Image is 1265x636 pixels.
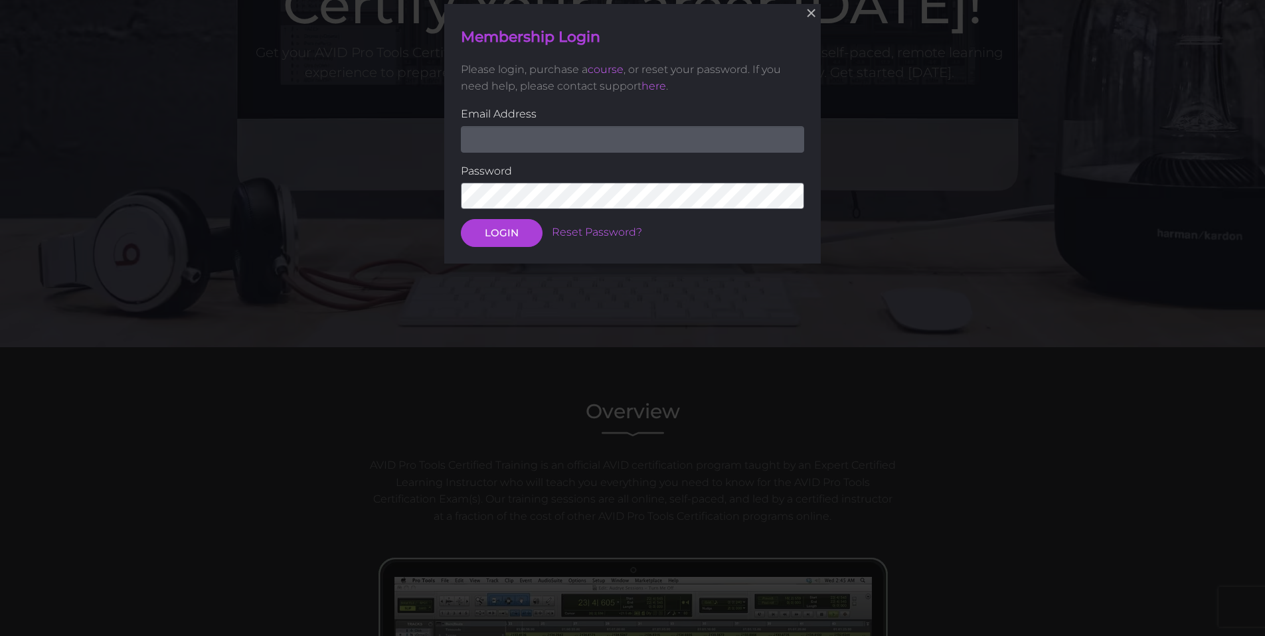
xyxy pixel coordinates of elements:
label: Password [461,163,804,180]
a: Reset Password? [552,226,642,239]
a: here [641,80,666,93]
a: course [588,63,624,76]
button: LOGIN [461,220,543,248]
label: Email Address [461,106,804,123]
p: Please login, purchase a , or reset your password. If you need help, please contact support . [461,61,804,95]
h4: Membership Login [461,27,804,48]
